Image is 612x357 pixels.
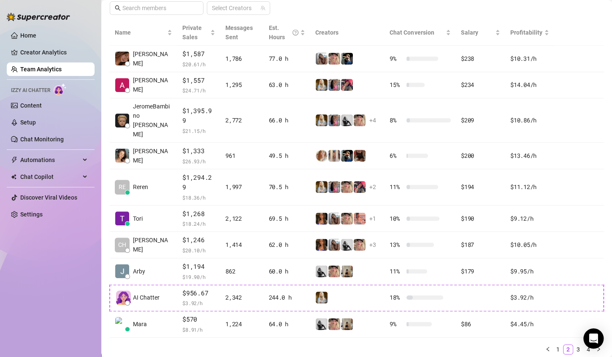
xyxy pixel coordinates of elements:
span: Izzy AI Chatter [11,87,50,95]
img: Bunny [341,79,353,91]
a: Team Analytics [20,66,62,73]
span: RE [119,182,126,192]
img: AI Chatter [54,83,67,95]
span: Messages Sent [225,24,253,41]
img: Natasha [341,265,353,277]
span: [PERSON_NAME] [133,235,172,254]
span: $1,294.29 [182,173,215,192]
span: 18 % [390,293,403,302]
div: $3.92 /h [510,293,549,302]
a: 2 [563,345,573,354]
span: $ 18.24 /h [182,219,215,228]
div: 64.0 h [268,319,305,329]
div: 69.5 h [268,214,305,223]
img: Tyra [354,114,366,126]
span: Automations [20,153,80,167]
img: Kaliana [341,53,353,65]
div: $179 [461,267,500,276]
span: Tori [133,214,143,223]
span: $ 24.71 /h [182,86,215,95]
img: Tyra [354,239,366,251]
img: Mara [115,317,129,331]
div: 1,414 [225,240,258,249]
div: 1,997 [225,182,258,192]
div: 1,786 [225,54,258,63]
img: Tyra [341,181,353,193]
span: $ 20.10 /h [182,246,215,254]
span: $ 3.92 /h [182,299,215,307]
div: $194 [461,182,500,192]
span: Mara [133,319,147,329]
img: Grace Hunt [341,114,353,126]
span: 11 % [390,267,403,276]
span: 9 % [390,319,403,329]
div: $86 [461,319,500,329]
img: Kat XXX [354,213,366,224]
span: + 4 [369,116,376,125]
div: Est. Hours [268,23,298,42]
button: left [543,344,553,354]
img: Tyra [328,318,340,330]
img: Tori [115,211,129,225]
div: 66.0 h [268,116,305,125]
span: Name [115,28,165,37]
div: $190 [461,214,500,223]
a: 4 [584,345,593,354]
img: Kat [328,239,340,251]
img: Bunny [354,181,366,193]
span: 6 % [390,151,403,160]
li: 2 [563,344,573,354]
span: 9 % [390,54,403,63]
a: Discover Viral Videos [20,194,77,201]
div: $10.31 /h [510,54,549,63]
li: 4 [583,344,593,354]
span: Arby [133,267,145,276]
div: 60.0 h [268,267,305,276]
img: Kota [328,114,340,126]
input: Search members [122,3,192,13]
img: Tyra [328,265,340,277]
span: [PERSON_NAME] [133,49,172,68]
span: $1,557 [182,76,215,86]
span: 13 % [390,240,403,249]
span: Chat Conversion [390,29,434,36]
div: 77.0 h [268,54,305,63]
div: $9.95 /h [510,267,549,276]
span: + 3 [369,240,376,249]
img: Albert [115,78,129,92]
span: $ 20.61 /h [182,60,215,68]
span: Salary [461,29,478,36]
a: Setup [20,119,36,126]
span: [PERSON_NAME] [133,76,172,94]
span: $1,587 [182,49,215,59]
a: Home [20,32,36,39]
a: 3 [574,345,583,354]
span: JeromeBambino [PERSON_NAME] [133,102,172,139]
span: CH [118,240,126,249]
div: $238 [461,54,500,63]
div: $10.05 /h [510,240,549,249]
div: $10.86 /h [510,116,549,125]
span: + 2 [369,182,376,192]
img: Tyra [341,213,353,224]
img: logo-BBDzfeDw.svg [7,13,70,21]
img: Grace Hunt [316,265,328,277]
a: Settings [20,211,43,218]
img: Victoria [328,150,340,162]
img: Grace Hunt [341,239,353,251]
div: 961 [225,151,258,160]
a: Content [20,102,42,109]
th: Creators [310,20,385,46]
li: 1 [553,344,563,354]
span: $ 8.91 /h [182,325,215,334]
span: $570 [182,314,215,325]
div: $209 [461,116,500,125]
span: $1,246 [182,235,215,245]
img: Kat [328,213,340,224]
div: $11.12 /h [510,182,549,192]
img: Kleio [316,181,328,193]
span: left [545,346,550,352]
div: $200 [461,151,500,160]
img: izzy-ai-chatter-avatar-DDCN_rTZ.svg [116,290,131,305]
div: 2,342 [225,293,258,302]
